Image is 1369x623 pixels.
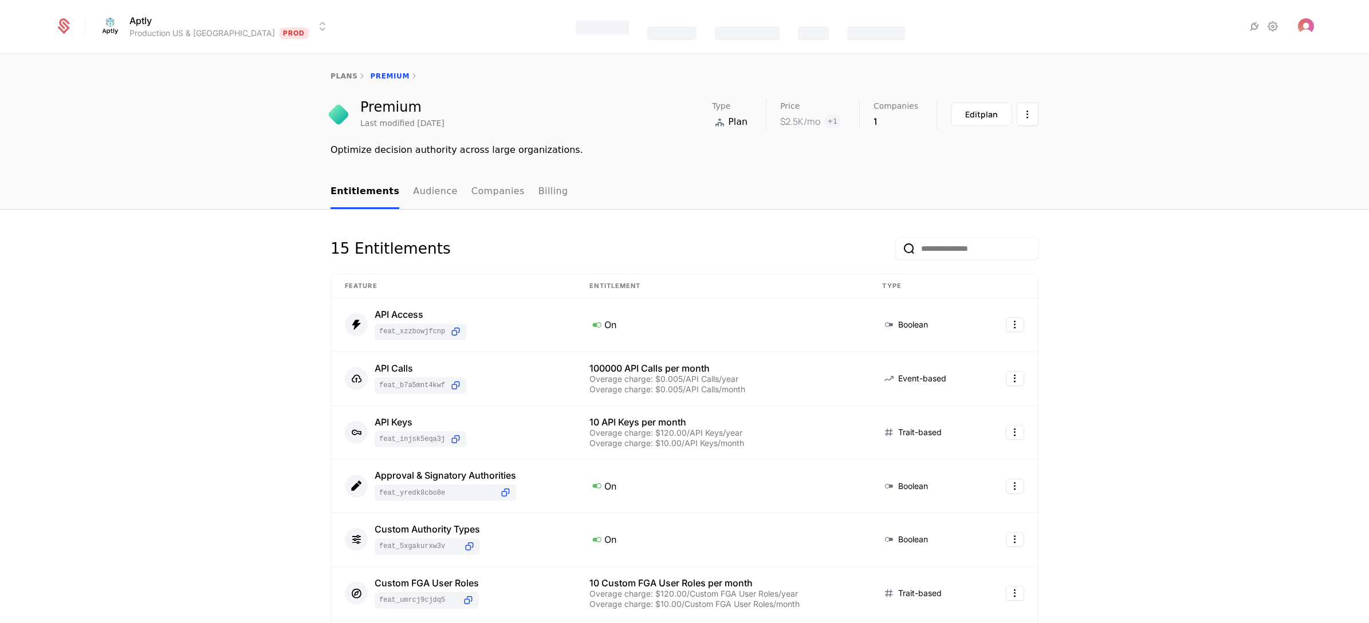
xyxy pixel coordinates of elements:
th: Feature [331,274,576,298]
div: Production US & [GEOGRAPHIC_DATA] [129,27,275,39]
button: Select action [1006,317,1024,332]
div: Approval & Signatory Authorities [375,471,516,480]
button: Select action [1006,371,1024,386]
div: 10 Custom FGA User Roles per month [589,578,855,587]
span: feat_B7a5Mnt4kWf [379,381,445,390]
th: Type [868,274,981,298]
span: feat_UmrCJ9cJdq5 [379,596,458,605]
div: Custom FGA User Roles [375,578,479,587]
span: Type [712,102,730,110]
button: Select action [1006,586,1024,601]
span: Boolean [898,534,928,545]
div: $2.5K /mo [780,115,820,128]
span: Prod [280,27,309,39]
div: On [589,317,855,332]
div: 10 API Keys per month [589,417,855,427]
div: Components [847,26,905,40]
span: Plan [728,115,748,129]
span: Boolean [898,319,928,330]
a: Billing [538,175,568,209]
button: Select environment [100,14,329,39]
a: Integrations [1248,19,1261,33]
div: Overage charge: $0.005/API Calls/month [589,385,855,393]
a: Entitlements [331,175,399,209]
div: 1 [874,115,918,128]
div: Features [576,21,629,34]
div: Last modified [DATE] [360,117,444,129]
span: Event-based [898,373,946,384]
div: API Calls [375,364,466,373]
span: feat_inJsK5eqA3j [379,435,445,444]
img: Aptly [96,13,124,40]
button: Editplan [951,102,1012,126]
span: Companies [874,102,918,110]
div: Overage charge: $120.00/API Keys/year [589,429,855,437]
div: Catalog [647,26,696,40]
span: + 1 [824,115,841,128]
div: Events [798,26,829,40]
span: Trait-based [898,587,942,599]
th: Entitlement [576,274,868,298]
a: plans [331,72,357,80]
div: API Keys [375,417,466,427]
div: 100000 API Calls per month [589,364,855,373]
span: feat_5XgAKURXw3v [379,542,459,551]
div: Overage charge: $10.00/API Keys/month [589,439,855,447]
nav: Main [331,175,1038,209]
button: Select action [1006,425,1024,440]
button: Select action [1006,532,1024,547]
span: feat_XzZBoWJfCNp [379,327,445,336]
span: feat_YREDK8cBo8E [379,488,495,498]
span: Aptly [129,14,152,27]
div: On [589,478,855,493]
div: Companies [715,26,780,40]
div: On [589,532,855,547]
div: Overage charge: $10.00/Custom FGA User Roles/month [589,600,855,608]
div: API Access [375,310,466,319]
button: Open user button [1298,18,1314,34]
a: Settings [1266,19,1280,33]
div: Overage charge: $120.00/Custom FGA User Roles/year [589,590,855,598]
img: 's logo [1298,18,1314,34]
div: Edit plan [965,109,998,120]
span: Boolean [898,480,928,492]
a: Audience [413,175,458,209]
a: Companies [471,175,525,209]
button: Select action [1006,479,1024,494]
div: Premium [360,100,444,114]
div: Overage charge: $0.005/API Calls/year [589,375,855,383]
div: 15 Entitlements [331,237,451,260]
span: Trait-based [898,427,942,438]
div: Optimize decision authority across large organizations. [331,143,1038,157]
div: Custom Authority Types [375,525,480,534]
span: Price [780,102,800,110]
ul: Choose Sub Page [331,175,568,209]
button: Select action [1017,102,1038,126]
